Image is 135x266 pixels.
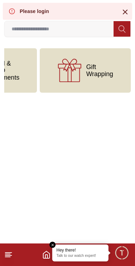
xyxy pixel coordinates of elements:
em: Close tooltip [50,242,56,248]
span: Gift Wrapping [86,63,113,78]
div: Please login [20,8,49,15]
div: Chat Widget [114,245,130,261]
div: Hey there! [57,247,104,253]
p: Talk to our watch expert! [57,254,104,259]
a: Home [42,250,51,259]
